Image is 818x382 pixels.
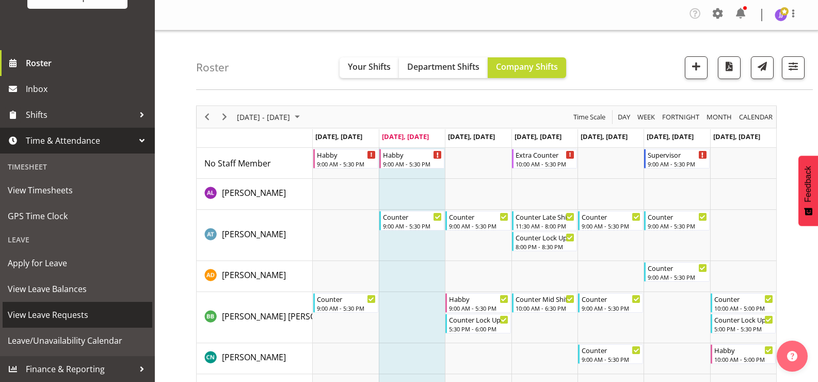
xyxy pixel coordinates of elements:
span: Leave/Unavailability Calendar [8,333,147,348]
a: Leave/Unavailability Calendar [3,328,152,354]
button: Timeline Day [616,111,632,124]
div: Beena Beena"s event - Counter Mid Shift Begin From Thursday, September 4, 2025 at 10:00:00 AM GMT... [512,293,577,313]
div: No Staff Member"s event - Extra Counter Begin From Thursday, September 4, 2025 at 10:00:00 AM GMT... [512,149,577,169]
div: Habby [714,345,773,355]
div: Alex-Micheal Taniwha"s event - Counter Begin From Tuesday, September 2, 2025 at 9:00:00 AM GMT+12... [379,211,444,231]
div: Supervisor [648,149,707,160]
td: Beena Beena resource [197,292,313,343]
div: Counter [582,345,640,355]
div: 9:00 AM - 5:30 PM [449,304,508,312]
div: Beena Beena"s event - Counter Begin From Sunday, September 7, 2025 at 10:00:00 AM GMT+12:00 Ends ... [711,293,776,313]
div: 11:30 AM - 8:00 PM [516,222,574,230]
span: Fortnight [661,111,700,124]
div: Counter [582,211,640,222]
button: Timeline Month [705,111,734,124]
div: Leave [3,229,152,250]
button: Time Scale [572,111,607,124]
div: 9:00 AM - 5:30 PM [582,355,640,363]
span: [DATE], [DATE] [448,132,495,141]
div: 9:00 AM - 5:30 PM [582,222,640,230]
div: Habby [317,149,376,160]
div: Timesheet [3,156,152,177]
div: Counter [383,211,442,222]
a: No Staff Member [204,157,271,170]
button: Company Shifts [488,57,566,78]
span: View Leave Balances [8,281,147,297]
div: Alex-Micheal Taniwha"s event - Counter Begin From Friday, September 5, 2025 at 9:00:00 AM GMT+12:... [578,211,643,231]
button: Download a PDF of the roster according to the set date range. [718,56,741,79]
span: [DATE] - [DATE] [236,111,291,124]
div: 9:00 AM - 5:30 PM [317,160,376,168]
a: [PERSON_NAME] [222,228,286,240]
span: Finance & Reporting [26,361,134,377]
span: View Timesheets [8,182,147,198]
div: No Staff Member"s event - Habby Begin From Monday, September 1, 2025 at 9:00:00 AM GMT+12:00 Ends... [313,149,378,169]
span: Inbox [26,81,150,97]
div: No Staff Member"s event - Habby Begin From Tuesday, September 2, 2025 at 9:00:00 AM GMT+12:00 End... [379,149,444,169]
div: Beena Beena"s event - Counter Begin From Friday, September 5, 2025 at 9:00:00 AM GMT+12:00 Ends A... [578,293,643,313]
span: View Leave Requests [8,307,147,323]
a: View Timesheets [3,177,152,203]
div: Counter Lock Up [516,232,574,242]
div: 9:00 AM - 5:30 PM [449,222,508,230]
div: 10:00 AM - 6:30 PM [516,304,574,312]
button: Add a new shift [685,56,708,79]
div: Alex-Micheal Taniwha"s event - Counter Begin From Saturday, September 6, 2025 at 9:00:00 AM GMT+1... [644,211,709,231]
div: Counter [582,294,640,304]
span: Day [617,111,631,124]
div: Counter [449,211,508,222]
div: Beena Beena"s event - Counter Begin From Monday, September 1, 2025 at 9:00:00 AM GMT+12:00 Ends A... [313,293,378,313]
button: Previous [200,111,214,124]
span: [DATE], [DATE] [315,132,362,141]
div: Previous [198,106,216,128]
span: [PERSON_NAME] [222,269,286,281]
span: Roster [26,55,150,71]
div: Alex-Micheal Taniwha"s event - Counter Lock Up Begin From Thursday, September 4, 2025 at 8:00:00 ... [512,232,577,251]
a: GPS Time Clock [3,203,152,229]
span: Time Scale [572,111,606,124]
a: Apply for Leave [3,250,152,276]
h4: Roster [196,62,229,73]
div: Counter Lock Up [449,314,508,325]
span: [PERSON_NAME] [222,187,286,198]
span: GPS Time Clock [8,208,147,224]
div: Amelia Denz"s event - Counter Begin From Saturday, September 6, 2025 at 9:00:00 AM GMT+12:00 Ends... [644,262,709,282]
span: [PERSON_NAME] [222,352,286,363]
span: [DATE], [DATE] [581,132,628,141]
img: help-xxl-2.png [787,351,797,361]
span: Feedback [804,166,813,202]
span: Your Shifts [348,61,391,72]
div: 10:00 AM - 5:00 PM [714,355,773,363]
a: View Leave Requests [3,302,152,328]
span: [DATE], [DATE] [713,132,760,141]
button: Department Shifts [399,57,488,78]
div: Counter [648,211,707,222]
div: Counter [648,263,707,273]
div: No Staff Member"s event - Supervisor Begin From Saturday, September 6, 2025 at 9:00:00 AM GMT+12:... [644,149,709,169]
span: Time & Attendance [26,133,134,148]
div: 9:00 AM - 5:30 PM [383,160,442,168]
span: [DATE], [DATE] [515,132,562,141]
div: 9:00 AM - 5:30 PM [317,304,376,312]
div: 8:00 PM - 8:30 PM [516,242,574,251]
div: Beena Beena"s event - Counter Lock Up Begin From Wednesday, September 3, 2025 at 5:30:00 PM GMT+1... [445,314,510,333]
div: Christine Neville"s event - Habby Begin From Sunday, September 7, 2025 at 10:00:00 AM GMT+12:00 E... [711,344,776,364]
div: Next [216,106,233,128]
div: 9:00 AM - 5:30 PM [648,160,707,168]
span: [DATE], [DATE] [647,132,694,141]
div: 10:00 AM - 5:30 PM [516,160,574,168]
td: Abigail Lane resource [197,179,313,210]
div: Alex-Micheal Taniwha"s event - Counter Begin From Wednesday, September 3, 2025 at 9:00:00 AM GMT+... [445,211,510,231]
button: Feedback - Show survey [798,156,818,226]
div: Counter Late Shift [516,211,574,222]
div: Alex-Micheal Taniwha"s event - Counter Late Shift Begin From Thursday, September 4, 2025 at 11:30... [512,211,577,231]
div: Habby [449,294,508,304]
div: Counter Mid Shift [516,294,574,304]
td: Amelia Denz resource [197,261,313,292]
div: 9:00 AM - 5:30 PM [582,304,640,312]
button: Filter Shifts [782,56,805,79]
span: Department Shifts [407,61,479,72]
span: Shifts [26,107,134,123]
